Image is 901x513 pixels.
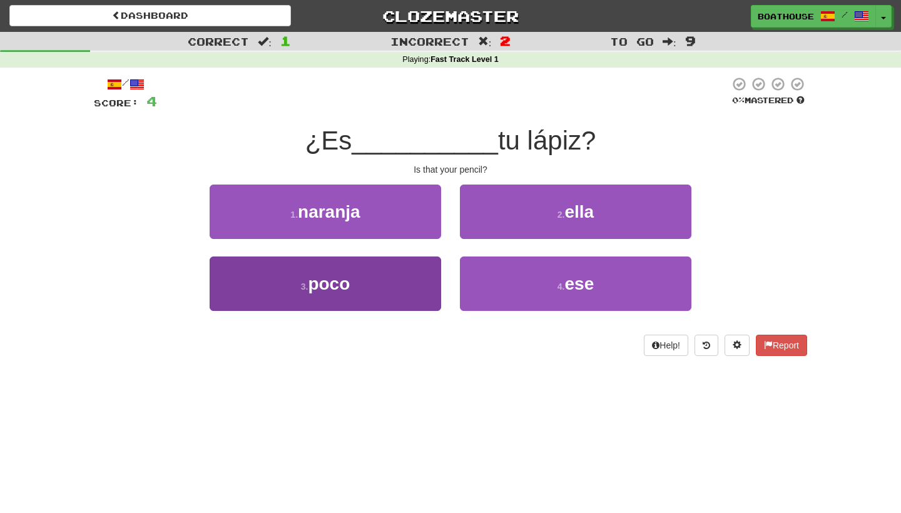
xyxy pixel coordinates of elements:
[460,185,691,239] button: 2.ella
[94,163,807,176] div: Is that your pencil?
[301,282,308,292] small: 3 .
[758,11,814,22] span: boathouse
[557,282,565,292] small: 4 .
[9,5,291,26] a: Dashboard
[498,126,596,155] span: tu lápiz?
[94,76,157,92] div: /
[390,35,469,48] span: Incorrect
[280,33,291,48] span: 1
[352,126,498,155] span: __________
[146,93,157,109] span: 4
[298,202,360,221] span: naranja
[610,35,654,48] span: To go
[210,256,441,311] button: 3.poco
[258,36,272,47] span: :
[478,36,492,47] span: :
[557,210,565,220] small: 2 .
[460,256,691,311] button: 4.ese
[564,202,594,221] span: ella
[210,185,441,239] button: 1.naranja
[663,36,676,47] span: :
[730,95,807,106] div: Mastered
[564,274,594,293] span: ese
[305,126,352,155] span: ¿Es
[310,5,591,27] a: Clozemaster
[756,335,807,356] button: Report
[188,35,249,48] span: Correct
[500,33,511,48] span: 2
[732,95,745,105] span: 0 %
[751,5,876,28] a: boathouse /
[290,210,298,220] small: 1 .
[94,98,139,108] span: Score:
[308,274,350,293] span: poco
[695,335,718,356] button: Round history (alt+y)
[685,33,696,48] span: 9
[430,55,499,64] strong: Fast Track Level 1
[842,10,848,19] span: /
[644,335,688,356] button: Help!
